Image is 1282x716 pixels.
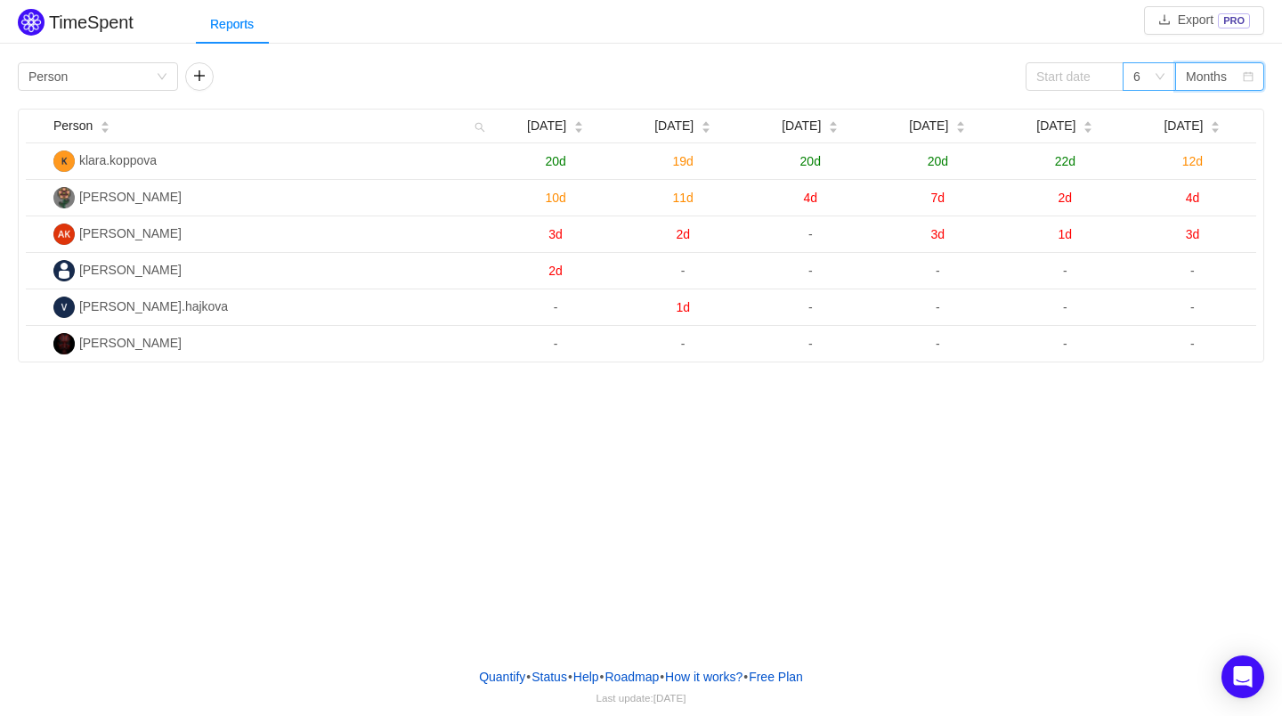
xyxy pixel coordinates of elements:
i: icon: caret-down [574,126,584,131]
span: 4d [1186,191,1200,205]
span: 2d [676,227,690,241]
span: 20d [545,154,565,168]
span: 1d [1059,227,1073,241]
i: icon: caret-down [101,126,110,131]
span: • [743,670,748,684]
i: icon: caret-up [1211,119,1221,125]
span: - [808,227,813,241]
span: - [936,300,940,314]
div: Sort [955,118,966,131]
div: Sort [701,118,711,131]
span: - [808,264,813,278]
i: icon: down [1155,71,1165,84]
img: AK [53,224,75,245]
i: icon: caret-up [956,119,966,125]
span: [DATE] [654,117,694,135]
button: icon: plus [185,62,214,91]
span: 1d [676,300,690,314]
span: [DATE] [1164,117,1203,135]
span: - [1190,300,1195,314]
div: Person [28,63,68,90]
div: Sort [100,118,110,131]
span: - [554,337,558,351]
div: Months [1186,63,1227,90]
span: - [681,264,686,278]
span: 2d [548,264,563,278]
span: 19d [673,154,694,168]
i: icon: caret-down [1211,126,1221,131]
span: 20d [800,154,821,168]
span: 3d [548,227,563,241]
span: - [1063,300,1067,314]
a: Quantify [478,663,526,690]
i: icon: caret-down [1083,126,1093,131]
span: [PERSON_NAME] [79,190,182,204]
a: Roadmap [604,663,661,690]
button: icon: downloadExportPRO [1144,6,1264,35]
i: icon: calendar [1243,71,1254,84]
i: icon: caret-up [702,119,711,125]
div: Sort [1083,118,1093,131]
span: 7d [931,191,945,205]
span: • [526,670,531,684]
span: 3d [931,227,945,241]
span: - [1063,264,1067,278]
span: - [936,337,940,351]
span: - [1063,337,1067,351]
span: [PERSON_NAME] [79,226,182,240]
i: icon: caret-up [829,119,839,125]
span: - [808,337,813,351]
div: 6 [1133,63,1140,90]
img: OM [53,333,75,354]
span: - [681,337,686,351]
button: Free Plan [748,663,804,690]
span: [DATE] [527,117,566,135]
i: icon: search [467,110,492,142]
img: MŠ [53,260,75,281]
i: icon: caret-down [829,126,839,131]
a: Help [572,663,600,690]
span: • [568,670,572,684]
div: Reports [196,4,268,45]
button: How it works? [664,663,743,690]
i: icon: caret-up [101,119,110,125]
span: - [1190,264,1195,278]
div: Sort [828,118,839,131]
span: 20d [928,154,948,168]
i: icon: caret-up [574,119,584,125]
span: Last update: [596,692,686,704]
i: icon: caret-down [956,126,966,131]
span: - [936,264,940,278]
span: • [660,670,664,684]
span: [DATE] [653,692,686,704]
span: 2d [1059,191,1073,205]
i: icon: caret-up [1083,119,1093,125]
input: Start date [1026,62,1124,91]
span: [PERSON_NAME] [79,263,182,277]
div: Sort [573,118,584,131]
span: 11d [673,191,694,205]
span: [DATE] [782,117,821,135]
div: Open Intercom Messenger [1221,655,1264,698]
span: • [600,670,604,684]
img: Quantify logo [18,9,45,36]
span: [DATE] [1036,117,1075,135]
span: 4d [803,191,817,205]
div: Sort [1210,118,1221,131]
a: Status [531,663,568,690]
span: 10d [545,191,565,205]
img: K [53,151,75,172]
span: [DATE] [909,117,948,135]
i: icon: caret-down [702,126,711,131]
span: - [808,300,813,314]
span: Person [53,117,93,135]
span: [PERSON_NAME].hajkova [79,299,228,313]
span: [PERSON_NAME] [79,336,182,350]
h2: TimeSpent [49,12,134,32]
i: icon: down [157,71,167,84]
span: - [1190,337,1195,351]
img: RS [53,187,75,208]
span: - [554,300,558,314]
span: klara.koppova [79,153,157,167]
img: V [53,297,75,318]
